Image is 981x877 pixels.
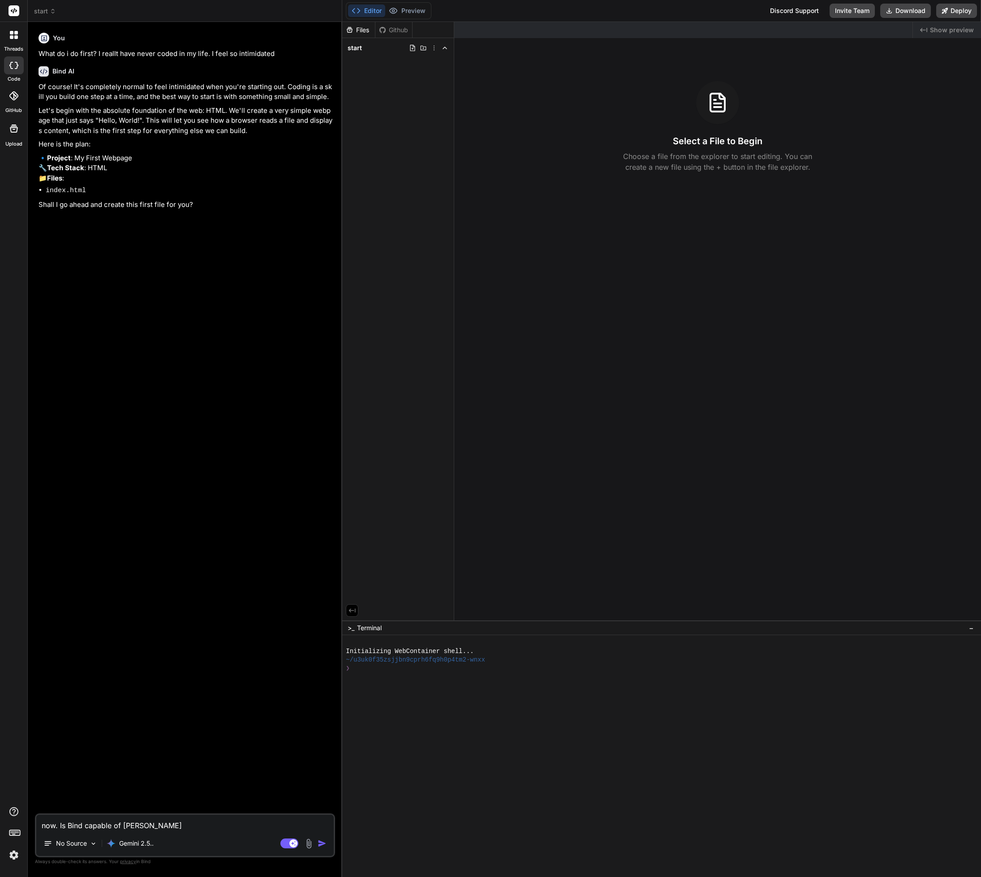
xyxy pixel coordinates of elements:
[47,154,71,162] strong: Project
[39,49,333,59] p: What do i do first? I reallt have never coded in my life. I feel so intimidated
[346,664,350,673] span: ❯
[348,623,354,632] span: >_
[39,139,333,150] p: Here is the plan:
[5,107,22,114] label: GitHub
[880,4,931,18] button: Download
[318,839,327,848] img: icon
[346,656,485,664] span: ~/u3uk0f35zsjjbn9cprh6fq9h0p4tm2-wnxx
[304,838,314,849] img: attachment
[357,623,382,632] span: Terminal
[90,840,97,847] img: Pick Models
[617,151,818,172] p: Choose a file from the explorer to start editing. You can create a new file using the + button in...
[52,67,74,76] h6: Bind AI
[39,153,333,184] p: 🔹 : My First Webpage 🔧 : HTML 📁 :
[56,839,87,848] p: No Source
[8,75,20,83] label: code
[47,174,62,182] strong: Files
[6,847,22,863] img: settings
[4,45,23,53] label: threads
[936,4,977,18] button: Deploy
[385,4,429,17] button: Preview
[47,163,84,172] strong: Tech Stack
[53,34,65,43] h6: You
[346,647,473,656] span: Initializing WebContainer shell...
[36,815,334,831] textarea: now. Is Bind capable of [PERSON_NAME]
[39,82,333,102] p: Of course! It's completely normal to feel intimidated when you're starting out. Coding is a skill...
[119,839,154,848] p: Gemini 2.5..
[348,43,362,52] span: start
[39,106,333,136] p: Let's begin with the absolute foundation of the web: HTML. We'll create a very simple webpage tha...
[375,26,412,34] div: Github
[5,140,22,148] label: Upload
[46,187,86,194] code: index.html
[107,839,116,848] img: Gemini 2.5 Pro
[39,200,333,210] p: Shall I go ahead and create this first file for you?
[348,4,385,17] button: Editor
[673,135,762,147] h3: Select a File to Begin
[969,623,974,632] span: −
[967,621,976,635] button: −
[35,857,335,866] p: Always double-check its answers. Your in Bind
[34,7,56,16] span: start
[342,26,375,34] div: Files
[930,26,974,34] span: Show preview
[120,859,136,864] span: privacy
[765,4,824,18] div: Discord Support
[830,4,875,18] button: Invite Team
